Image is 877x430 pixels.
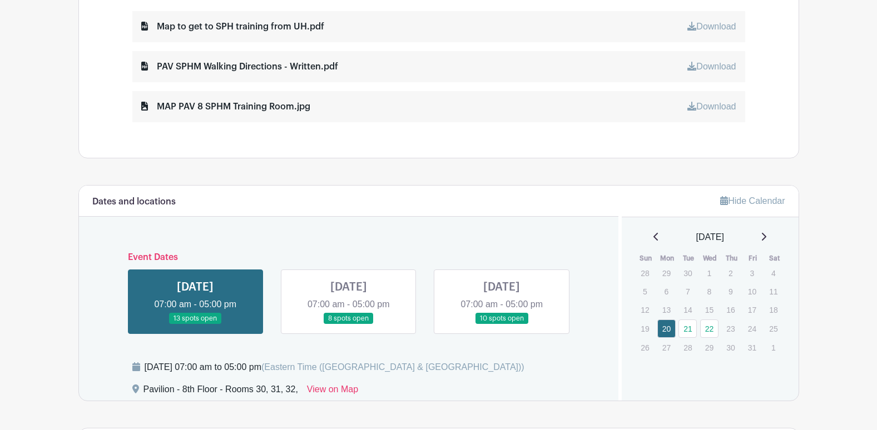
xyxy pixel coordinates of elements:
[636,320,654,337] p: 19
[657,319,676,338] a: 20
[92,197,176,207] h6: Dates and locations
[742,253,764,264] th: Fri
[687,22,736,31] a: Download
[696,231,724,244] span: [DATE]
[145,361,524,374] div: [DATE] 07:00 am to 05:00 pm
[764,301,782,318] p: 18
[636,264,654,282] p: 28
[141,20,324,33] div: Map to get to SPH training from UH.pdf
[743,301,761,318] p: 17
[721,253,742,264] th: Thu
[636,301,654,318] p: 12
[687,62,736,71] a: Download
[720,196,785,206] a: Hide Calendar
[721,320,740,337] p: 23
[678,301,697,318] p: 14
[657,253,678,264] th: Mon
[307,383,358,401] a: View on Map
[764,283,782,300] p: 11
[261,362,524,372] span: (Eastern Time ([GEOGRAPHIC_DATA] & [GEOGRAPHIC_DATA]))
[678,339,697,356] p: 28
[700,264,719,282] p: 1
[636,339,654,356] p: 26
[764,264,782,282] p: 4
[743,283,761,300] p: 10
[657,339,676,356] p: 27
[635,253,657,264] th: Sun
[700,339,719,356] p: 29
[657,301,676,318] p: 13
[743,264,761,282] p: 3
[657,264,676,282] p: 29
[678,283,697,300] p: 7
[700,253,721,264] th: Wed
[721,301,740,318] p: 16
[721,264,740,282] p: 2
[764,253,785,264] th: Sat
[119,252,579,263] h6: Event Dates
[721,339,740,356] p: 30
[141,100,310,113] div: MAP PAV 8 SPHM Training Room.jpg
[678,253,700,264] th: Tue
[700,319,719,338] a: 22
[764,339,782,356] p: 1
[141,60,338,73] div: PAV SPHM Walking Directions - Written.pdf
[678,319,697,338] a: 21
[636,283,654,300] p: 5
[678,264,697,282] p: 30
[700,283,719,300] p: 8
[657,283,676,300] p: 6
[687,102,736,111] a: Download
[700,301,719,318] p: 15
[143,383,298,401] div: Pavilion - 8th Floor - Rooms 30, 31, 32,
[743,320,761,337] p: 24
[721,283,740,300] p: 9
[743,339,761,356] p: 31
[764,320,782,337] p: 25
